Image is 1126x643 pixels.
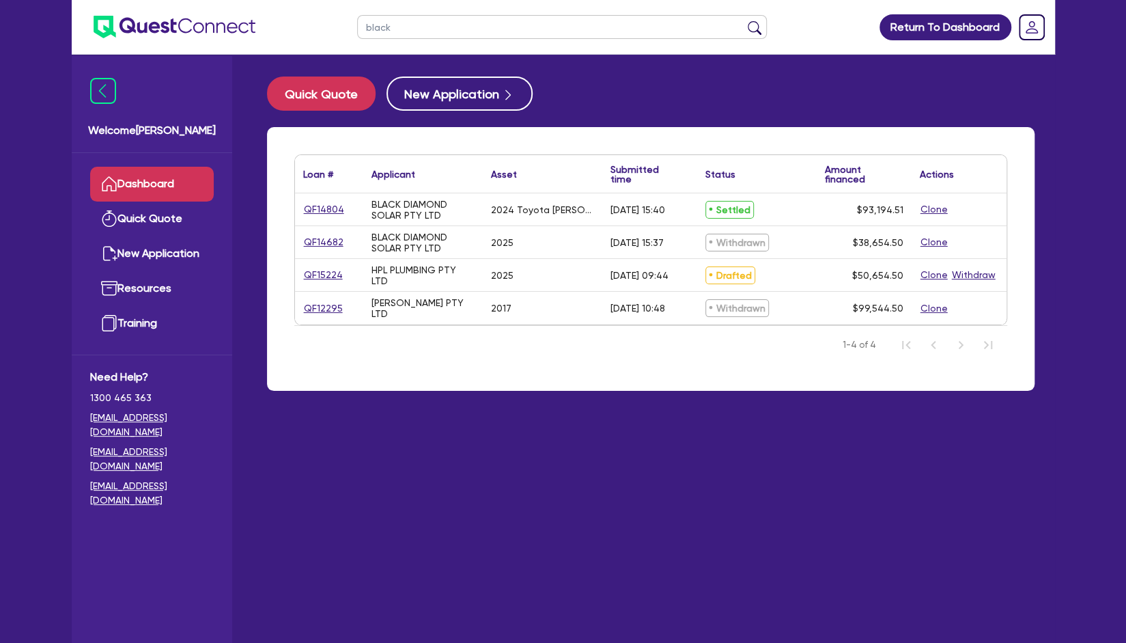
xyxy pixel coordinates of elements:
a: New Application [90,236,214,271]
div: [DATE] 10:48 [610,303,665,314]
a: QF12295 [303,301,343,316]
a: Training [90,306,214,341]
span: $50,654.50 [852,270,903,281]
div: Actions [920,169,954,179]
div: 2025 [491,237,513,248]
span: Settled [705,201,754,219]
div: [PERSON_NAME] PTY LTD [371,297,475,319]
div: 2017 [491,303,511,314]
button: Next Page [947,331,974,359]
a: Quick Quote [90,202,214,236]
span: 1-4 of 4 [843,338,876,352]
div: Submitted time [610,165,677,184]
span: Withdrawn [705,299,769,317]
span: 1300 465 363 [90,391,214,405]
a: [EMAIL_ADDRESS][DOMAIN_NAME] [90,445,214,474]
button: Clone [920,301,948,316]
a: Return To Dashboard [879,14,1011,40]
img: quest-connect-logo-blue [94,16,255,38]
div: [DATE] 15:40 [610,204,665,215]
a: QF14682 [303,234,344,250]
a: QF14804 [303,202,345,217]
button: Clone [920,267,948,283]
div: 2025 [491,270,513,281]
img: resources [101,280,117,297]
div: Amount financed [825,165,903,184]
div: Status [705,169,735,179]
a: QF15224 [303,267,343,283]
button: Clone [920,202,948,217]
div: HPL PLUMBING PTY LTD [371,264,475,286]
img: quick-quote [101,210,117,227]
span: Welcome [PERSON_NAME] [88,122,216,139]
a: Dropdown toggle [1014,10,1050,45]
button: Previous Page [920,331,947,359]
button: Clone [920,234,948,250]
a: Dashboard [90,167,214,202]
div: Loan # [303,169,333,179]
span: $99,544.50 [853,303,903,314]
div: [DATE] 09:44 [610,270,668,281]
img: new-application [101,245,117,262]
img: training [101,315,117,331]
span: $93,194.51 [857,204,903,215]
a: [EMAIL_ADDRESS][DOMAIN_NAME] [90,479,214,508]
div: Asset [491,169,517,179]
div: [DATE] 15:37 [610,237,664,248]
a: [EMAIL_ADDRESS][DOMAIN_NAME] [90,411,214,439]
span: Drafted [705,266,755,284]
div: BLACK DIAMOND SOLAR PTY LTD [371,199,475,221]
div: Applicant [371,169,415,179]
button: Quick Quote [267,77,376,111]
button: New Application [386,77,533,111]
a: Resources [90,271,214,306]
span: Withdrawn [705,234,769,251]
div: BLACK DIAMOND SOLAR PTY LTD [371,232,475,254]
a: Quick Quote [267,77,386,111]
button: Last Page [974,331,1002,359]
button: Withdraw [951,267,996,283]
span: Need Help? [90,369,214,385]
div: 2024 Toyota [PERSON_NAME] [491,204,594,215]
input: Search by name, application ID or mobile number... [357,15,767,39]
span: $38,654.50 [853,237,903,248]
img: icon-menu-close [90,78,116,104]
button: First Page [892,331,920,359]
